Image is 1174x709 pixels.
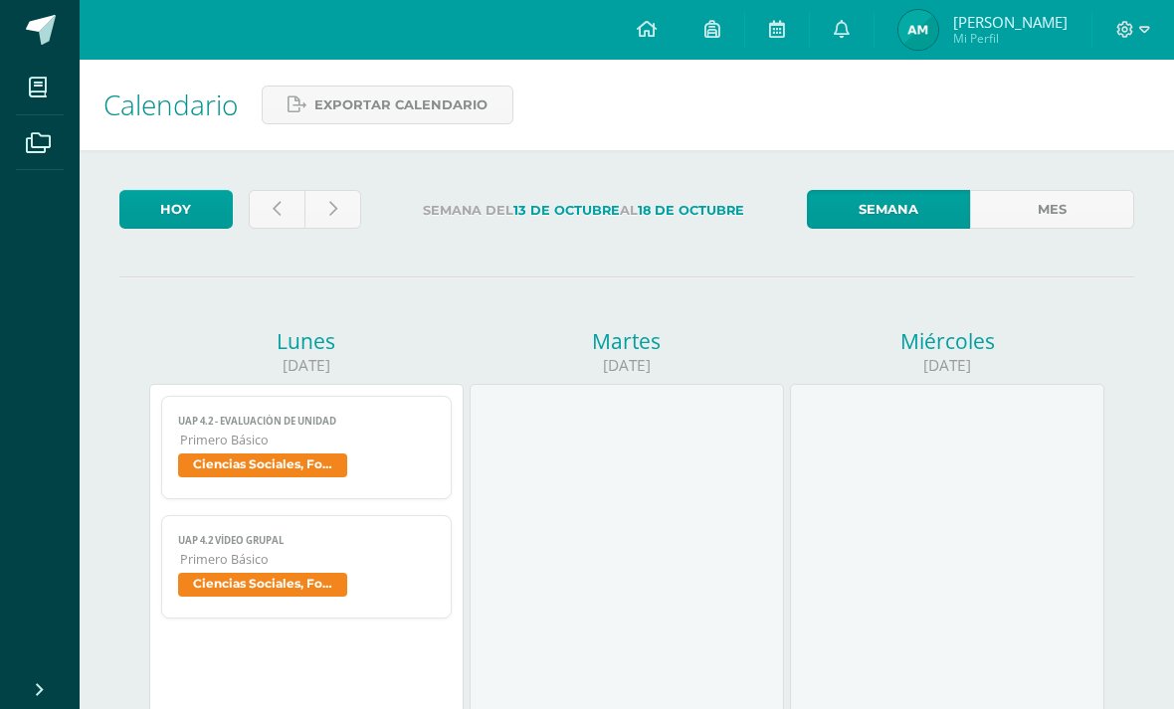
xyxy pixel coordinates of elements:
strong: 13 de Octubre [513,203,620,218]
a: Mes [970,190,1134,229]
strong: 18 de Octubre [638,203,744,218]
div: [DATE] [149,355,464,376]
span: [PERSON_NAME] [953,12,1068,32]
span: Primero Básico [180,432,434,448]
div: [DATE] [470,355,784,376]
div: [DATE] [790,355,1104,376]
img: dd74073e1ceb608b178861522878e826.png [898,10,938,50]
span: Ciencias Sociales, Formación Ciudadana e Interculturalidad [178,573,347,597]
span: Calendario [103,86,238,123]
a: Exportar calendario [262,86,513,124]
a: UAP 4.2 Vídeo GrupalPrimero BásicoCiencias Sociales, Formación Ciudadana e Interculturalidad [161,515,451,619]
div: Lunes [149,327,464,355]
div: Miércoles [790,327,1104,355]
span: Mi Perfil [953,30,1068,47]
span: Ciencias Sociales, Formación Ciudadana e Interculturalidad [178,453,347,477]
a: Hoy [119,190,233,229]
span: Primero Básico [180,551,434,568]
span: UAP 4.2 - Evaluación de unidad [178,415,434,428]
a: UAP 4.2 - Evaluación de unidadPrimero BásicoCiencias Sociales, Formación Ciudadana e Intercultura... [161,396,451,499]
div: Martes [470,327,784,355]
a: Semana [807,190,971,229]
span: Exportar calendario [314,87,488,123]
span: UAP 4.2 Vídeo Grupal [178,534,434,547]
label: Semana del al [377,190,791,231]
